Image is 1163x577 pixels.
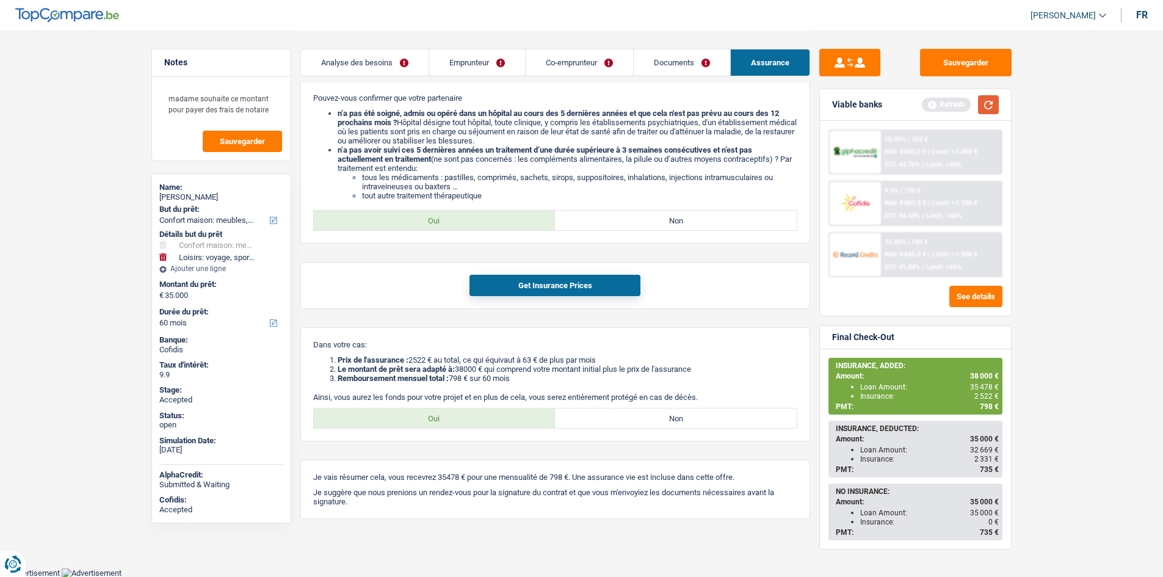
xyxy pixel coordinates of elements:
span: Limit: <60% [926,161,962,169]
div: Accepted [159,395,283,405]
a: [PERSON_NAME] [1021,5,1106,26]
b: n’a pas avoir suivi ces 5 dernières années un traitement d’une durée supérieure à 3 semaines cons... [338,145,752,164]
button: Sauvegarder [920,49,1012,76]
p: Ainsi, vous aurez les fonds pour votre projet et en plus de cela, vous serez entièrement protégé ... [313,393,797,402]
label: Non [555,211,797,230]
div: INSURANCE, DEDUCTED: [836,424,999,433]
div: 9.9% | 735 € [885,187,921,195]
div: Accepted [159,505,283,515]
span: NAI: 4 067,3 € [885,199,926,207]
li: tous les médicaments : pastilles, comprimés, sachets, sirops, suppositoires, inhalations, injecti... [362,173,797,191]
li: tout autre traitement thérapeutique [362,191,797,200]
span: NAI: 4 050,2 € [885,148,926,156]
span: 35 000 € [970,498,999,506]
div: Status: [159,411,283,421]
div: Final Check-Out [832,332,894,343]
div: Taux d'intérêt: [159,360,283,370]
label: But du prêt: [159,205,281,214]
span: / [922,212,924,220]
span: Limit: <60% [926,212,962,220]
div: Name: [159,183,283,192]
div: PMT: [836,402,999,411]
div: NO INSURANCE: [836,487,999,496]
div: Insurance: [860,455,999,463]
div: [PERSON_NAME] [159,192,283,202]
span: 32 669 € [970,446,999,454]
div: Amount: [836,498,999,506]
label: Non [555,408,797,428]
span: 35 478 € [970,383,999,391]
div: Amount: [836,435,999,443]
div: 10.99% | 752 € [885,136,928,143]
span: NAI: 4 645,3 € [885,250,926,258]
span: 0 € [988,518,999,526]
span: Limit: >1.000 € [932,148,977,156]
span: Sauvegarder [220,137,265,145]
div: Submitted & Waiting [159,480,283,490]
span: DTI: 41.34% [885,263,920,271]
label: Montant du prêt: [159,280,281,289]
b: Le montant de prêt sera adapté à: [338,365,455,374]
div: Loan Amount: [860,446,999,454]
a: Emprunteur [429,49,525,76]
span: DTI: 44.53% [885,212,920,220]
div: AlphaCredit: [159,470,283,480]
label: Durée du prêt: [159,307,281,317]
div: Simulation Date: [159,436,283,446]
div: Insurance: [860,518,999,526]
button: Sauvegarder [203,131,282,152]
div: Insurance: [860,392,999,401]
div: Banque: [159,335,283,345]
a: Assurance [731,49,810,76]
div: 9.9 [159,370,283,380]
a: Analyse des besoins [301,49,429,76]
div: Stage: [159,385,283,395]
div: Cofidis: [159,495,283,505]
b: Prix de l'assurance : [338,355,408,365]
span: 38 000 € [970,372,999,380]
p: Pouvez-vous confirmer que votre partenaire [313,93,797,103]
b: Remboursement mensuel total : [338,374,449,383]
div: Ajouter une ligne [159,264,283,273]
img: TopCompare Logo [15,8,119,23]
span: / [928,250,930,258]
a: Co-emprunteur [526,49,633,76]
div: Détails but du prêt [159,230,283,239]
li: 38000 € qui comprend votre montant initial plus le prix de l'assurance [338,365,797,374]
span: / [922,263,924,271]
label: Oui [314,211,556,230]
div: Refresh [922,98,971,111]
img: Cofidis [833,192,878,214]
span: 2 522 € [974,392,999,401]
div: Cofidis [159,345,283,355]
li: Hôpital désigne tout hôpital, toute clinique, y compris les établissements psychiatriques, d'un é... [338,109,797,145]
span: Limit: <65% [926,263,962,271]
b: n’a pas été soigné, admis ou opéré dans un hôpital au cours des 5 dernières années et que cela n'... [338,109,779,127]
span: 798 € [980,402,999,411]
div: Loan Amount: [860,509,999,517]
div: Viable banks [832,100,882,110]
span: [PERSON_NAME] [1031,10,1096,21]
span: 35 000 € [970,509,999,517]
button: See details [949,286,1002,307]
div: 10.45% | 743 € [885,238,928,246]
div: open [159,420,283,430]
p: Dans votre cas: [313,340,797,349]
span: Limit: >1.506 € [932,250,977,258]
p: Je vais résumer cela, vous recevrez 35478 € pour une mensualité de 798 €. Une assurance vie est i... [313,473,797,482]
span: 2 331 € [974,455,999,463]
p: Je suggère que nous prenions un rendez-vous pour la signature du contrat et que vous m'envoyiez l... [313,488,797,506]
li: (ne sont pas concernés : les compléments alimentaires, la pilule ou d’autres moyens contraceptifs... [338,145,797,200]
div: Amount: [836,372,999,380]
span: / [922,161,924,169]
h5: Notes [164,57,278,68]
span: / [928,148,930,156]
span: 735 € [980,465,999,474]
span: Limit: >1.100 € [932,199,977,207]
div: fr [1136,9,1148,21]
span: / [928,199,930,207]
div: PMT: [836,465,999,474]
div: [DATE] [159,445,283,455]
a: Documents [634,49,730,76]
div: PMT: [836,528,999,537]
